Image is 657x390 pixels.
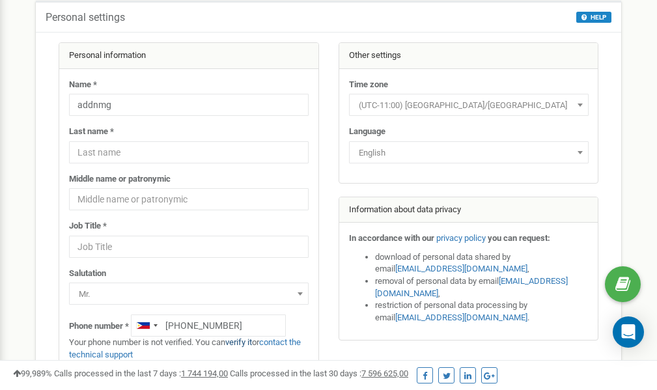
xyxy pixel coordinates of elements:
[349,126,385,138] label: Language
[361,369,408,378] u: 7 596 625,00
[339,197,598,223] div: Information about data privacy
[395,313,527,322] a: [EMAIL_ADDRESS][DOMAIN_NAME]
[613,316,644,348] div: Open Intercom Messenger
[69,337,301,359] a: contact the technical support
[225,337,252,347] a: verify it
[54,369,228,378] span: Calls processed in the last 7 days :
[339,43,598,69] div: Other settings
[13,369,52,378] span: 99,989%
[354,144,584,162] span: English
[132,315,161,336] div: Telephone country code
[69,173,171,186] label: Middle name or patronymic
[349,79,388,91] label: Time zone
[69,337,309,361] p: Your phone number is not verified. You can or
[576,12,611,23] button: HELP
[375,275,589,299] li: removal of personal data by email ,
[69,141,309,163] input: Last name
[488,233,550,243] strong: you can request:
[436,233,486,243] a: privacy policy
[59,43,318,69] div: Personal information
[69,188,309,210] input: Middle name or patronymic
[131,314,286,337] input: +1-800-555-55-55
[69,268,106,280] label: Salutation
[69,94,309,116] input: Name
[395,264,527,273] a: [EMAIL_ADDRESS][DOMAIN_NAME]
[69,126,114,138] label: Last name *
[375,299,589,324] li: restriction of personal data processing by email .
[349,94,589,116] span: (UTC-11:00) Pacific/Midway
[46,12,125,23] h5: Personal settings
[69,79,97,91] label: Name *
[69,320,129,333] label: Phone number *
[349,233,434,243] strong: In accordance with our
[375,276,568,298] a: [EMAIL_ADDRESS][DOMAIN_NAME]
[354,96,584,115] span: (UTC-11:00) Pacific/Midway
[69,283,309,305] span: Mr.
[181,369,228,378] u: 1 744 194,00
[375,251,589,275] li: download of personal data shared by email ,
[74,285,304,303] span: Mr.
[349,141,589,163] span: English
[230,369,408,378] span: Calls processed in the last 30 days :
[69,220,107,232] label: Job Title *
[69,236,309,258] input: Job Title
